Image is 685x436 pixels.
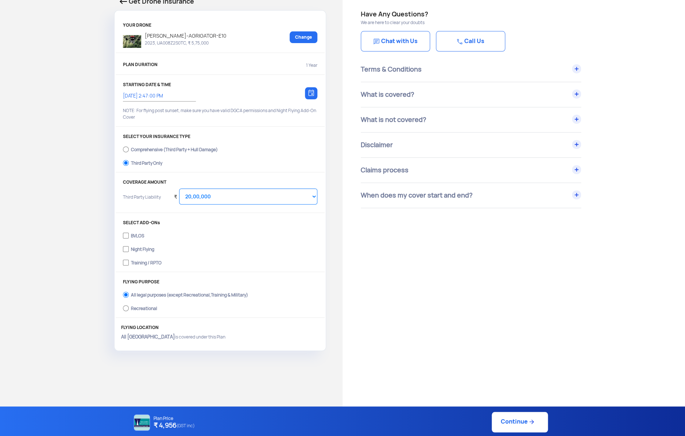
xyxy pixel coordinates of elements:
p: 2023, UA008Z2S0TC, ₹ 5,75,000 [141,40,227,46]
div: ₹ [174,185,177,205]
p: Plan Price [154,416,195,421]
strong: All [GEOGRAPHIC_DATA] [121,334,175,340]
input: Night Flying [123,244,129,254]
p: 1 Year [306,62,317,69]
div: Disclaimer [361,133,581,157]
img: Chat [457,39,463,45]
div: All legal purposes (except Recreational,Training & Military) [131,292,248,295]
p: FLYING PURPOSE [123,279,317,284]
input: Recreational [123,303,129,313]
p: is covered under this Plan [121,334,319,340]
span: (GST inc) [177,421,195,431]
a: Continue [492,412,548,432]
p: Third Party Liability [123,194,169,210]
p: FLYING LOCATION [121,325,319,330]
input: BVLOS [123,230,129,241]
input: Third Party Only [123,158,129,168]
div: When does my cover start and end? [361,183,581,208]
p: STARTING DATE & TIME [123,82,317,87]
h4: ₹ 4,956 [154,421,195,431]
div: BVLOS [131,233,144,236]
div: Recreational [131,306,157,309]
div: Third Party Only [131,161,162,164]
div: Training / RPTO [131,260,162,263]
img: NATIONAL [134,414,150,431]
img: Drone type [123,35,141,48]
p: SELECT ADD-ONs [123,220,317,225]
p: PLAN DURATION [123,62,158,69]
a: Call Us [436,31,505,51]
img: ic_arrow_forward_blue.svg [528,418,535,425]
div: What is not covered? [361,107,581,132]
input: Training / RPTO [123,257,129,268]
img: calendar-icon [308,89,314,96]
p: SELECT YOUR INSURANCE TYPE [123,134,317,139]
div: Terms & Conditions [361,57,581,82]
div: What is covered? [361,82,581,107]
a: Change [290,31,317,43]
input: Comprehensive (Third Party + Hull Damage) [123,144,129,154]
p: COVERAGE AMOUNT [123,180,317,185]
p: We are here to clear your doubts [361,19,667,26]
p: YOUR DRONE [123,23,317,28]
h4: Have Any Questions? [361,9,667,19]
p: Dhaksha DH-AGRIGATOR-E10 [141,31,227,40]
p: NOTE: For flying post sunset, make sure you have valid DGCA permissions and Night Flying Add-On C... [123,107,317,121]
a: Chat with Us [361,31,430,51]
div: Claims process [361,158,581,183]
img: Chat [374,39,379,45]
div: Night Flying [131,247,154,250]
div: Comprehensive (Third Party + Hull Damage) [131,147,218,150]
input: All legal purposes (except Recreational,Training & Military) [123,290,129,300]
